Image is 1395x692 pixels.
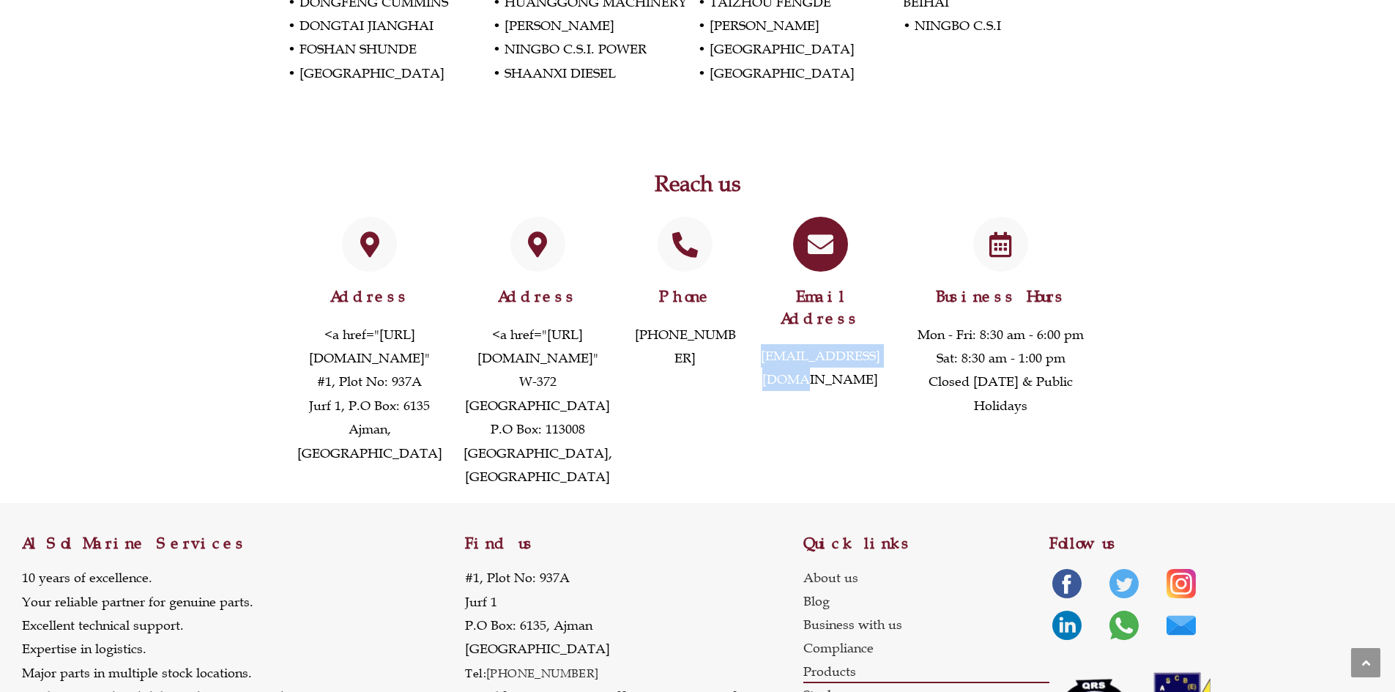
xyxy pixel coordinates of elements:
a: [PHONE_NUMBER] [635,327,736,366]
a: Phone [658,217,713,272]
h2: Quick links [803,536,1050,551]
a: Address [498,287,577,306]
h2: Reach us [288,173,1108,195]
a: Address [342,217,397,272]
a: Address [330,287,409,306]
a: Phone [659,287,712,306]
a: About us [803,566,1050,589]
a: Email Address [793,217,848,272]
a: Email Address [781,287,860,327]
p: Mon - Fri: 8:30 am - 6:00 pm Sat: 8:30 am - 1:00 pm Closed [DATE] & Public Holidays [901,323,1100,418]
a: [EMAIL_ADDRESS][DOMAIN_NAME] [761,348,880,387]
h2: Follow us [1049,536,1373,551]
p: <a href="[URL][DOMAIN_NAME]" W-372 [GEOGRAPHIC_DATA] P.O Box: 113008 [GEOGRAPHIC_DATA], [GEOGRAPH... [459,323,617,489]
span: Tel: [465,666,486,680]
span: Business Hours [936,287,1066,306]
h2: Al Sol Marine Services [22,536,465,551]
a: Address [510,217,565,272]
a: Compliance [803,636,1050,660]
a: Blog [803,589,1050,613]
a: Scroll to the top of the page [1351,648,1380,677]
h2: Find us [465,536,803,551]
p: <a href="[URL][DOMAIN_NAME]" #1, Plot No: 937A Jurf 1, P.O Box: 6135 Ajman, [GEOGRAPHIC_DATA] [295,323,444,465]
a: Products [803,660,1050,683]
a: [PHONE_NUMBER] [486,666,599,680]
a: Business with us [803,613,1050,636]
